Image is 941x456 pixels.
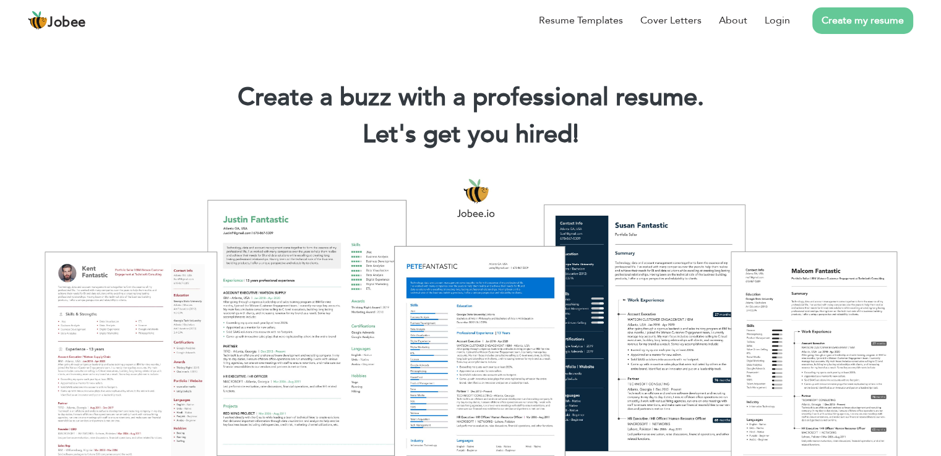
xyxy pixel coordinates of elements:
span: Jobee [48,16,86,30]
a: Cover Letters [640,13,702,28]
h2: Let's [19,119,922,151]
a: Jobee [28,11,86,30]
img: jobee.io [28,11,48,30]
a: Resume Templates [539,13,623,28]
h1: Create a buzz with a professional resume. [19,82,922,114]
a: Create my resume [812,7,913,34]
a: About [719,13,747,28]
span: | [573,117,578,151]
span: get you hired! [423,117,579,151]
a: Login [765,13,790,28]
